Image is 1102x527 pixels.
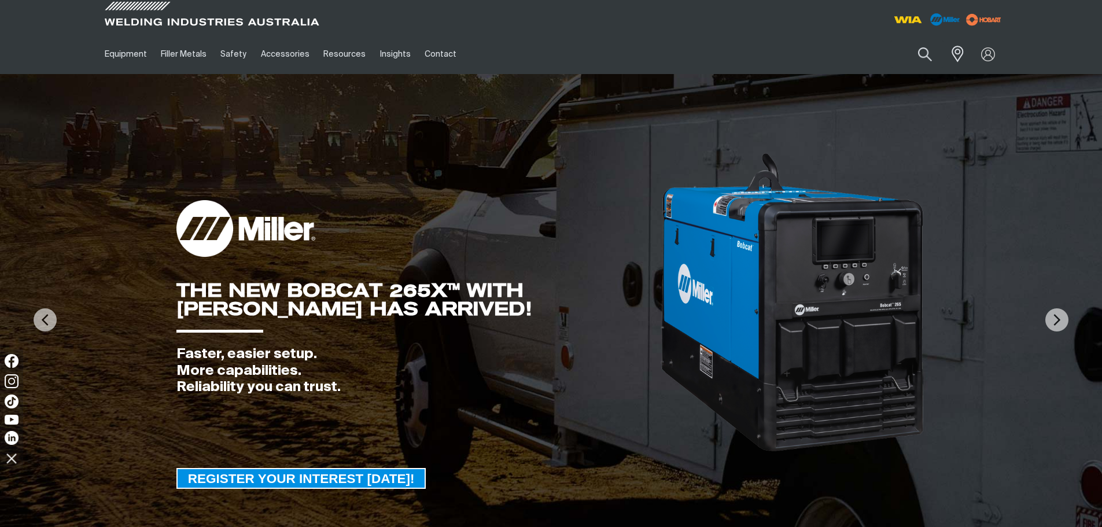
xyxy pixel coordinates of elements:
img: NextArrow [1045,308,1068,331]
input: Product name or item number... [890,40,944,68]
img: miller [963,11,1005,28]
span: REGISTER YOUR INTEREST [DATE]! [178,468,425,489]
a: Equipment [98,34,154,74]
a: Filler Metals [154,34,213,74]
img: Instagram [5,374,19,388]
div: THE NEW BOBCAT 265X™ WITH [PERSON_NAME] HAS ARRIVED! [176,281,659,318]
button: Search products [905,40,945,68]
a: Safety [213,34,253,74]
a: Accessories [254,34,316,74]
div: Faster, easier setup. More capabilities. Reliability you can trust. [176,346,659,396]
a: Insights [373,34,417,74]
img: PrevArrow [34,308,57,331]
img: TikTok [5,395,19,408]
nav: Main [98,34,778,74]
img: YouTube [5,415,19,425]
img: hide socials [2,448,21,468]
img: LinkedIn [5,431,19,445]
img: Facebook [5,354,19,368]
a: Contact [418,34,463,74]
a: Resources [316,34,373,74]
a: REGISTER YOUR INTEREST TODAY! [176,468,426,489]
